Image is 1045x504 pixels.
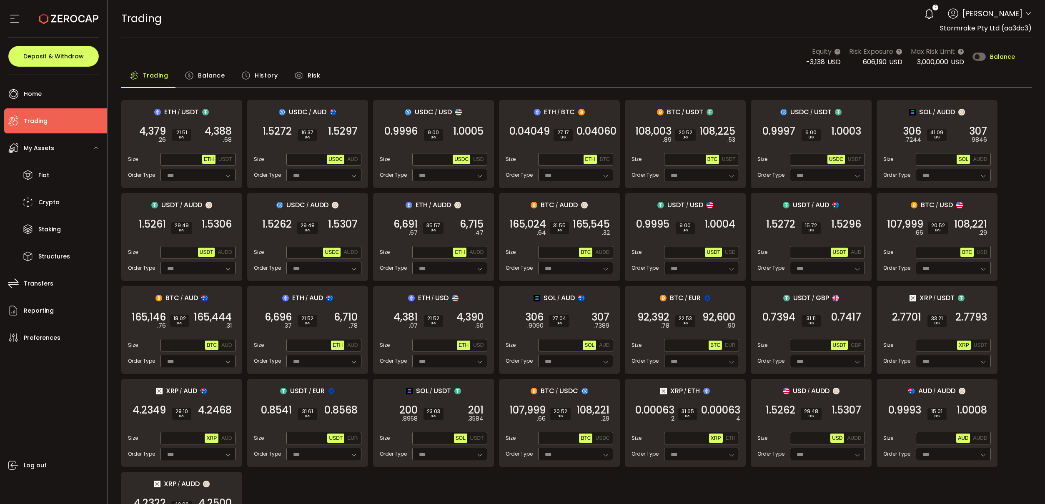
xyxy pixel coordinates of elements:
[202,109,209,115] img: usdt_portfolio.svg
[534,295,540,301] img: sol_portfolio.png
[415,107,434,117] span: USDC
[406,202,412,208] img: eth_portfolio.svg
[849,341,863,350] button: GBP
[958,156,968,162] span: SOL
[469,434,486,443] button: USDT
[178,108,180,116] em: /
[8,46,99,67] button: Deposit & Withdraw
[416,200,428,210] span: ETH
[202,220,232,228] span: 1.5306
[218,249,232,255] span: AUDD
[832,342,846,348] span: USDT
[909,109,916,115] img: sol_portfolio.png
[977,249,987,255] span: USD
[393,220,418,228] span: 6,691
[506,171,533,179] span: Order Type
[957,341,971,350] button: XRP
[328,156,343,162] span: USDC
[139,127,166,135] span: 4,379
[974,342,987,348] span: USDT
[201,295,208,301] img: aud_portfolio.svg
[347,156,358,162] span: AUD
[812,46,832,57] span: Equity
[660,295,667,301] img: btc_portfolio.svg
[380,155,390,163] span: Size
[328,220,358,228] span: 1.5307
[557,135,569,140] i: BPS
[704,295,711,301] img: eur_portfolio.svg
[471,155,485,164] button: USD
[851,342,861,348] span: GBP
[128,171,155,179] span: Order Type
[38,169,49,181] span: Fiat
[584,155,597,164] button: ETH
[301,130,314,135] span: 16.37
[727,135,735,144] em: .53
[724,434,737,443] button: ETH
[667,200,685,210] span: USDT
[956,434,970,443] button: AUD
[971,434,989,443] button: AUDD
[556,201,558,209] em: /
[975,248,989,257] button: USD
[164,107,176,117] span: ETH
[951,57,964,67] span: USD
[686,201,689,209] em: /
[962,8,1022,19] span: [PERSON_NAME]
[806,57,825,67] span: -3,138
[330,109,336,115] img: aud_portfolio.svg
[306,201,309,209] em: /
[969,127,987,135] span: 307
[203,481,210,487] img: zuPXiwguUFiBOIQyqLOiXsnnNitlx7q4LCwEbLHADjIpTka+Lip0HH8D0VTrd02z+wEAAAAASUVORK5CYII=
[280,388,287,394] img: usdt_portfolio.svg
[706,155,719,164] button: BTC
[328,127,358,135] span: 1.5297
[347,342,358,348] span: AUD
[470,435,484,441] span: USDT
[204,156,214,162] span: ETH
[921,200,935,210] span: BTC
[457,341,470,350] button: ETH
[889,57,902,67] span: USD
[600,156,610,162] span: BTC
[723,341,737,350] button: EUR
[883,155,893,163] span: Size
[453,155,470,164] button: USDC
[935,5,936,10] span: 2
[636,220,669,228] span: 0.9995
[279,109,286,115] img: usdc_portfolio.svg
[427,135,440,140] i: BPS
[405,109,411,115] img: usdc_portfolio.svg
[594,434,611,443] button: USDC
[972,341,989,350] button: USDT
[200,249,213,255] span: USDT
[143,67,168,84] span: Trading
[180,201,183,209] em: /
[24,142,54,154] span: My Assets
[940,23,1032,33] span: Stormrake Pty Ltd (aa3dc3)
[940,200,953,210] span: USD
[175,130,188,135] span: 21.51
[332,202,338,208] img: zuPXiwguUFiBOIQyqLOiXsnnNitlx7q4LCwEbLHADjIpTka+Lip0HH8D0VTrd02z+wEAAAAASUVORK5CYII=
[832,435,842,441] span: USD
[973,435,987,441] span: AUDD
[815,200,829,210] span: AUD
[282,295,289,301] img: eth_portfolio.svg
[704,220,735,228] span: 1.0004
[848,156,862,162] span: USDT
[207,342,217,348] span: BTC
[223,135,232,144] em: .68
[579,248,592,257] button: BTC
[326,295,333,301] img: aud_portfolio.svg
[990,54,1015,60] span: Balance
[380,171,407,179] span: Order Type
[323,248,341,257] button: USDC
[309,108,311,116] em: /
[657,109,664,115] img: btc_portfolio.svg
[469,249,484,255] span: AUDD
[599,342,609,348] span: AUD
[632,171,659,179] span: Order Type
[38,196,60,208] span: Crypto
[578,109,585,115] img: btc_portfolio.svg
[544,107,556,117] span: ETH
